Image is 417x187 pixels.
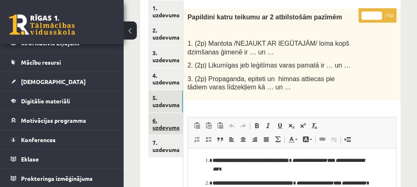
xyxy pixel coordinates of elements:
span: 2. (2p) Likumīgas jeb leģitīmas varas pamatā ir … un … [187,62,351,69]
a: Konferences [11,130,113,149]
a: Paste (Ctrl+V) [191,120,203,131]
span: Proktoringa izmēģinājums [21,175,93,182]
body: Editor, wiswyg-editor-user-answer-47433970094220 [8,8,200,79]
a: Paste as plain text (Ctrl+Shift+V) [203,120,214,131]
a: Bold (Ctrl+B) [251,120,262,131]
a: [DEMOGRAPHIC_DATA] [11,72,113,91]
a: Eklase [11,150,113,168]
a: Digitālie materiāli [11,91,113,110]
a: Paste from Word [214,120,226,131]
a: Text Color [286,134,300,145]
a: Mācību resursi [11,53,113,72]
a: Insert/Remove Bulleted List [203,134,214,145]
a: Undo (Ctrl+Z) [226,120,237,131]
a: Rīgas 1. Tālmācības vidusskola [9,14,75,35]
body: Editor, wiswyg-editor-47433988598940-1760436819-344 [8,8,199,17]
a: Superscript [297,120,309,131]
span: Eklase [21,155,39,163]
a: Remove Format [309,120,320,131]
p: / 6p [358,8,396,23]
a: Subscript [286,120,297,131]
span: Motivācijas programma [21,117,86,124]
a: 7. uzdevums [148,135,183,157]
a: Motivācijas programma [11,111,113,130]
a: Italic (Ctrl+I) [262,120,274,131]
a: Insert Page Break for Printing [342,134,353,145]
a: Math [272,134,283,145]
span: Mācību resursi [21,58,61,66]
a: Insert/Remove Numbered List [191,134,203,145]
span: 3. (2p) Propaganda, epiteti un himnas attiecas pie tādiem varas līdzekļiem kā … un … [187,75,335,91]
a: Block Quote [214,134,226,145]
a: 4. uzdevums [148,68,183,90]
a: Link (Ctrl+K) [316,134,328,145]
a: Align Left [226,134,237,145]
a: Redo (Ctrl+Y) [237,120,249,131]
a: Justify [260,134,272,145]
a: Underline (Ctrl+U) [274,120,286,131]
span: [DEMOGRAPHIC_DATA] [21,78,86,85]
a: Align Right [249,134,260,145]
span: Konferences [21,136,56,143]
a: 3. uzdevums [148,45,183,68]
a: Unlink [328,134,340,145]
span: 1. (2p) Mantota /NEJAUKT AR IEGŪTAJĀM/ loma kopš dzimšanas ģimenē ir … un … [187,40,349,56]
a: 2. uzdevums [148,23,183,45]
a: Center [237,134,249,145]
span: Digitālie materiāli [21,97,70,105]
a: 6. uzdevums [148,113,183,135]
span: Papildini katru teikumu ar 2 atbilstošām pazīmēm [187,14,342,21]
a: 1. uzdevums [148,0,183,23]
a: 5. uzdevums [148,90,183,112]
a: Background Color [300,134,314,145]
